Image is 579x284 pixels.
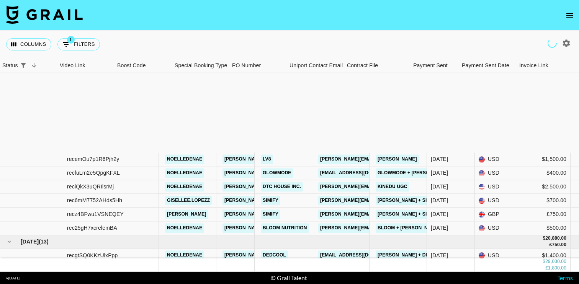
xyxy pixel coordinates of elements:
[175,58,227,73] div: Special Booking Type
[67,224,117,232] div: rec25gH7xcrelemBA
[376,196,440,205] a: [PERSON_NAME] + Simify
[67,211,124,218] div: recz4BFwu1VSNEQEY
[232,58,261,73] div: PO Number
[228,58,286,73] div: PO Number
[165,196,212,205] a: gisellee.lopezz
[376,209,440,219] a: [PERSON_NAME] + Simify
[513,180,571,194] div: $2,500.00
[318,196,443,205] a: [PERSON_NAME][EMAIL_ADDRESS][DOMAIN_NAME]
[67,252,118,259] div: recgtSQ0KKzUlxPpp
[431,252,448,259] div: Aug '25
[67,197,122,204] div: rec6mM7752AHds5Hh
[165,251,204,260] a: noelledenae
[286,58,343,73] div: Uniport Contact Email
[261,168,293,178] a: GLOWMODE
[60,58,85,73] div: Video Link
[562,8,577,23] button: open drawer
[318,251,404,260] a: [EMAIL_ADDRESS][DOMAIN_NAME]
[318,182,443,191] a: [PERSON_NAME][EMAIL_ADDRESS][DOMAIN_NAME]
[515,58,573,73] div: Invoice Link
[475,249,513,263] div: USD
[222,182,347,191] a: [PERSON_NAME][EMAIL_ADDRESS][DOMAIN_NAME]
[165,168,204,178] a: noelledenae
[29,60,39,71] button: Sort
[57,38,100,50] button: Show filters
[261,251,288,260] a: DedCool
[513,194,571,208] div: $700.00
[171,58,228,73] div: Special Booking Type
[67,156,119,163] div: recemOu7p1R6Pjh2y
[431,197,448,204] div: Jul '25
[6,276,20,281] div: v [DATE]
[475,180,513,194] div: USD
[475,194,513,208] div: USD
[513,249,571,263] div: $1,400.00
[513,153,571,166] div: $1,500.00
[6,38,51,50] button: Select columns
[376,251,448,260] a: [PERSON_NAME] + DedCool
[289,58,343,73] div: Uniport Contact Email
[165,182,204,191] a: noelledenae
[67,169,120,177] div: recfuLm2e5QpgKFXL
[318,168,404,178] a: [EMAIL_ADDRESS][DOMAIN_NAME]
[261,154,273,164] a: LV8
[56,58,113,73] div: Video Link
[431,183,448,191] div: Jul '25
[222,154,347,164] a: [PERSON_NAME][EMAIL_ADDRESS][DOMAIN_NAME]
[222,251,347,260] a: [PERSON_NAME][EMAIL_ADDRESS][DOMAIN_NAME]
[401,58,458,73] div: Payment Sent
[376,154,419,164] a: [PERSON_NAME]
[113,58,171,73] div: Boost Code
[261,196,280,205] a: SIMIFY
[546,37,558,49] span: Refreshing campaigns...
[431,211,448,218] div: Jul '25
[475,153,513,166] div: USD
[376,223,464,233] a: Bloom + [PERSON_NAME] Month 1
[2,58,18,73] div: Status
[475,166,513,180] div: USD
[222,223,347,233] a: [PERSON_NAME][EMAIL_ADDRESS][DOMAIN_NAME]
[376,168,453,178] a: Glowmode + [PERSON_NAME]
[347,58,378,73] div: Contract File
[318,154,443,164] a: [PERSON_NAME][EMAIL_ADDRESS][DOMAIN_NAME]
[39,238,49,245] span: ( 13 )
[21,238,39,245] span: [DATE]
[475,208,513,221] div: GBP
[431,224,448,232] div: Jul '25
[261,182,303,191] a: DTC HOUSE INC.
[222,209,347,219] a: [PERSON_NAME][EMAIL_ADDRESS][DOMAIN_NAME]
[513,208,571,221] div: £750.00
[475,221,513,235] div: USD
[165,223,204,233] a: noelledenae
[519,58,548,73] div: Invoice Link
[117,58,146,73] div: Boost Code
[222,168,347,178] a: [PERSON_NAME][EMAIL_ADDRESS][DOMAIN_NAME]
[413,58,448,73] div: Payment Sent
[261,209,280,219] a: SIMIFY
[67,36,75,44] span: 1
[318,209,443,219] a: [PERSON_NAME][EMAIL_ADDRESS][DOMAIN_NAME]
[343,58,401,73] div: Contract File
[67,183,114,191] div: reciQkX3uQRIlsrMj
[165,209,208,219] a: [PERSON_NAME]
[4,236,15,247] button: hide children
[431,156,448,163] div: Jul '25
[513,221,571,235] div: $500.00
[271,274,307,282] div: © Grail Talent
[222,196,347,205] a: [PERSON_NAME][EMAIL_ADDRESS][DOMAIN_NAME]
[458,58,515,73] div: Payment Sent Date
[18,60,29,71] button: Show filters
[462,58,509,73] div: Payment Sent Date
[513,166,571,180] div: $400.00
[165,154,204,164] a: noelledenae
[6,5,83,24] img: Grail Talent
[18,60,29,71] div: 1 active filter
[376,182,409,191] a: Kinedu UGC
[261,223,309,233] a: Bloom Nutrition
[318,223,443,233] a: [PERSON_NAME][EMAIL_ADDRESS][DOMAIN_NAME]
[431,169,448,177] div: Jul '25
